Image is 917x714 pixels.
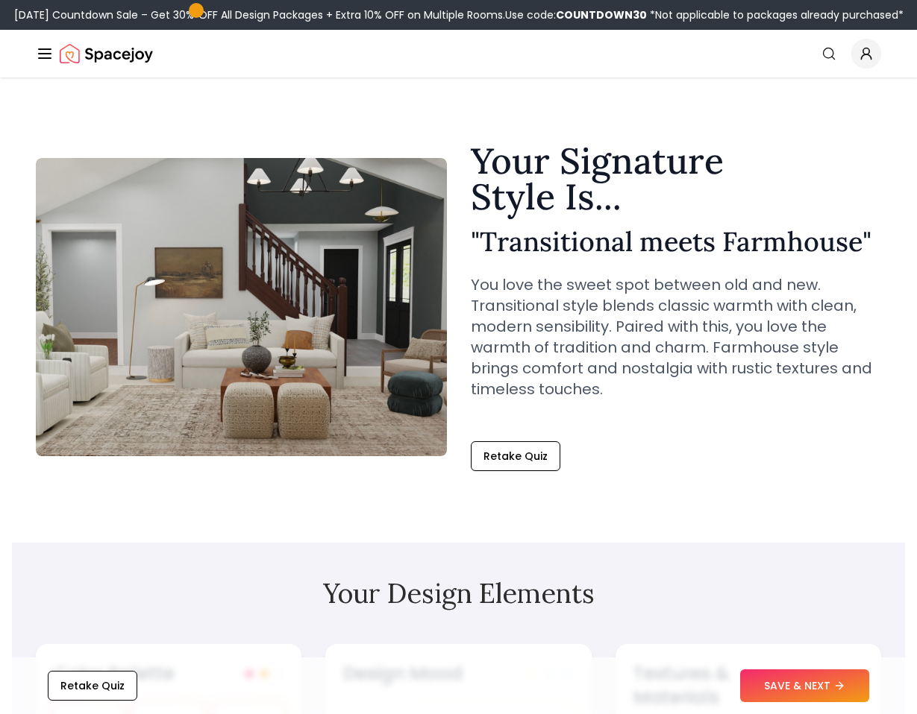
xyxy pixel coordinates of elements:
nav: Global [36,30,881,78]
button: SAVE & NEXT [740,669,869,702]
h2: Your Design Elements [36,578,881,608]
h2: " Transitional meets Farmhouse " [471,227,882,256]
span: Use code: [505,7,647,22]
p: You love the sweet spot between old and new. Transitional style blends classic warmth with clean,... [471,274,882,399]
img: Transitional meets Farmhouse Style Example [36,158,447,456]
button: Retake Quiz [48,671,137,701]
span: *Not applicable to packages already purchased* [647,7,904,22]
img: Spacejoy Logo [60,39,153,69]
b: COUNTDOWN30 [556,7,647,22]
a: Spacejoy [60,39,153,69]
div: [DATE] Countdown Sale – Get 30% OFF All Design Packages + Extra 10% OFF on Multiple Rooms. [14,7,904,22]
button: Retake Quiz [471,441,560,471]
h1: Your Signature Style Is... [471,143,882,215]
